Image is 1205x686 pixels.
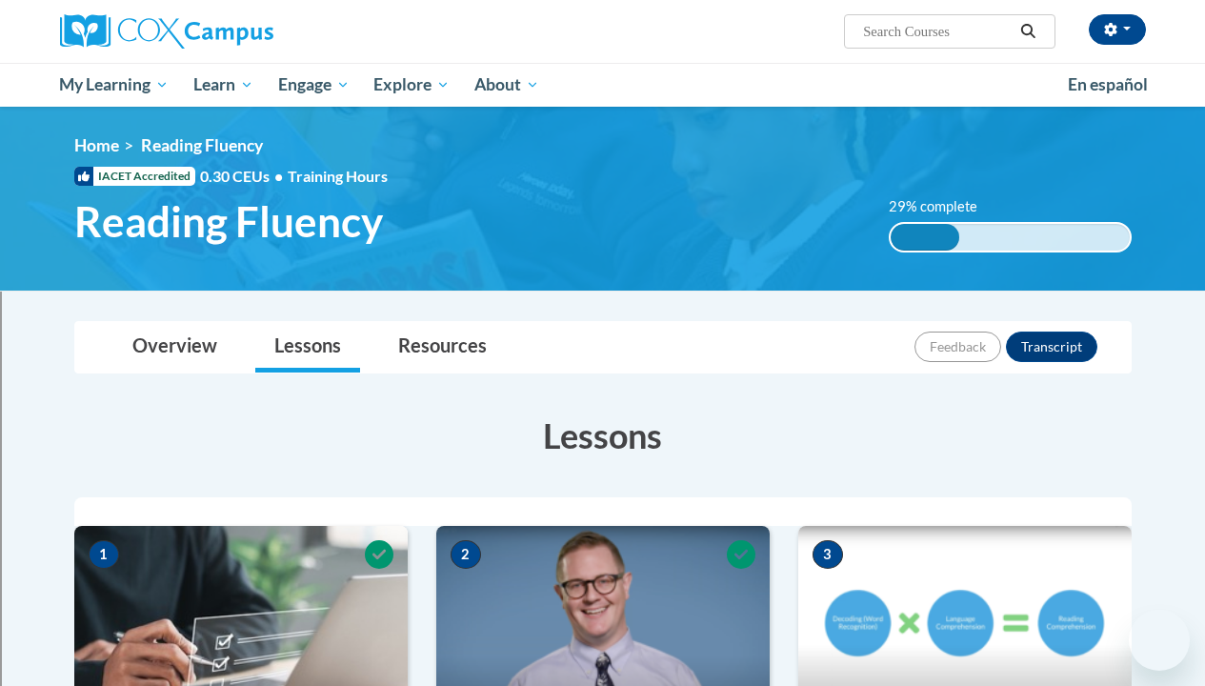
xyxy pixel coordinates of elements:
[1129,610,1190,671] iframe: Button to launch messaging window
[266,63,362,107] a: Engage
[1055,65,1160,105] a: En español
[1014,20,1042,43] button: Search
[274,167,283,185] span: •
[288,167,388,185] span: Training Hours
[278,73,350,96] span: Engage
[59,73,169,96] span: My Learning
[861,20,1014,43] input: Search Courses
[361,63,462,107] a: Explore
[474,73,539,96] span: About
[141,135,263,155] span: Reading Fluency
[60,14,273,49] img: Cox Campus
[60,14,403,49] a: Cox Campus
[889,196,998,217] label: 29% complete
[462,63,552,107] a: About
[1068,74,1148,94] span: En español
[74,167,195,186] span: IACET Accredited
[1089,14,1146,45] button: Account Settings
[373,73,450,96] span: Explore
[74,196,383,247] span: Reading Fluency
[200,166,288,187] span: 0.30 CEUs
[46,63,1160,107] div: Main menu
[74,135,119,155] a: Home
[891,224,960,251] div: 29% complete
[181,63,266,107] a: Learn
[48,63,182,107] a: My Learning
[193,73,253,96] span: Learn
